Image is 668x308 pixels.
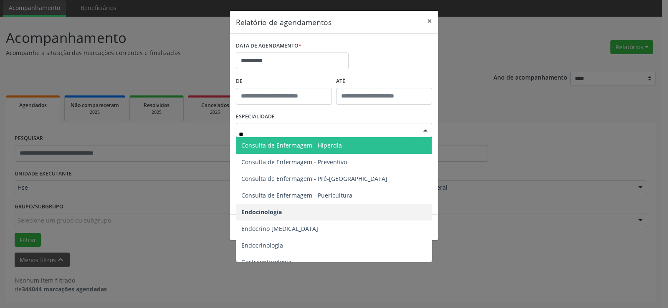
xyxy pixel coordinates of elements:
[236,75,332,88] label: De
[421,11,438,31] button: Close
[241,258,291,266] span: Gastroenterologia
[241,241,283,249] span: Endocrinologia
[241,158,347,166] span: Consulta de Enfermagem - Preventivo
[236,40,301,53] label: DATA DE AGENDAMENTO
[241,225,318,233] span: Endocrino [MEDICAL_DATA]
[236,110,275,123] label: ESPECIALIDADE
[241,208,282,216] span: Endocinologia
[241,141,342,149] span: Consulta de Enfermagem - Hiperdia
[241,191,352,199] span: Consulta de Enfermagem - Puericultura
[236,17,331,28] h5: Relatório de agendamentos
[336,75,432,88] label: ATÉ
[241,175,387,183] span: Consulta de Enfermagem - Pré-[GEOGRAPHIC_DATA]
